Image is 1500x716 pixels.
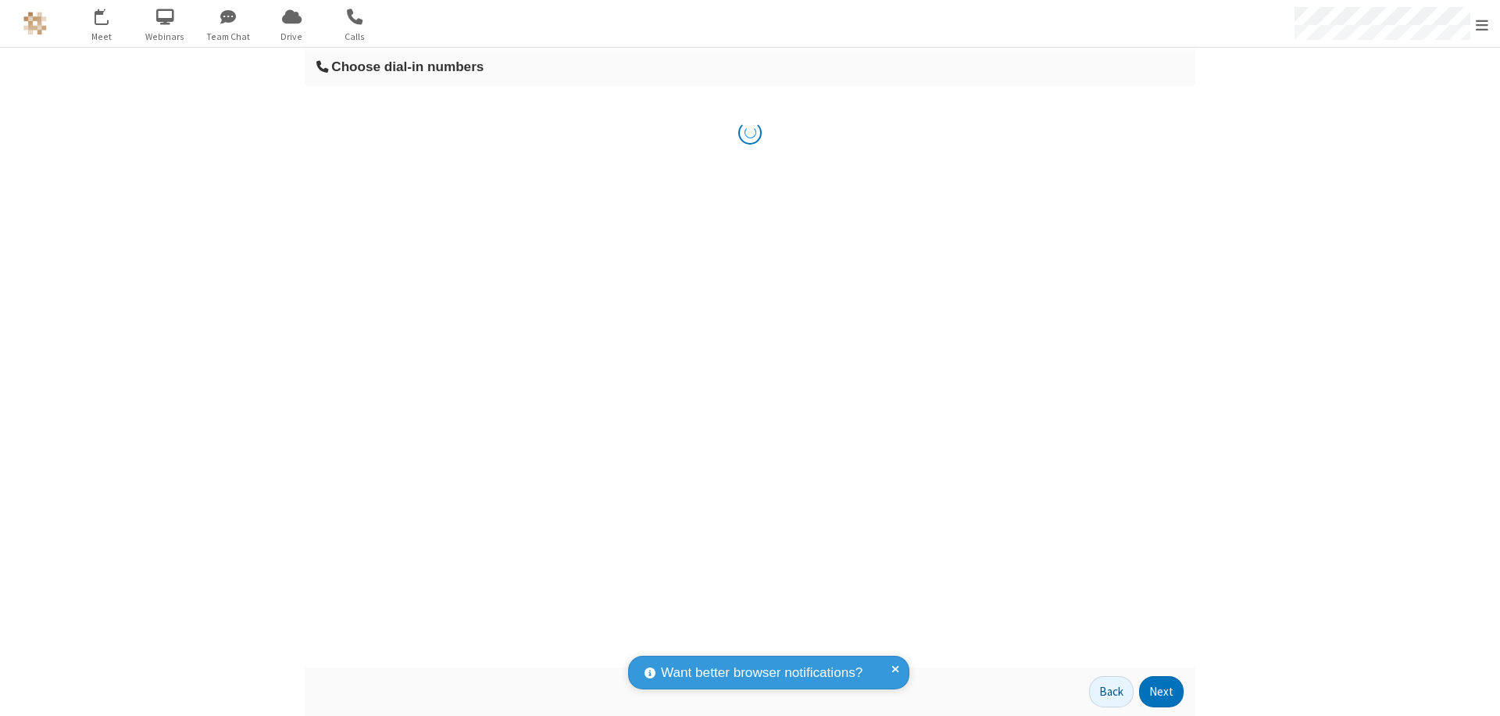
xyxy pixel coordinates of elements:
[1139,676,1184,707] button: Next
[103,9,117,20] div: 27
[326,30,384,44] span: Calls
[331,59,484,74] span: Choose dial-in numbers
[199,30,258,44] span: Team Chat
[1089,676,1134,707] button: Back
[23,12,47,35] img: QA Selenium DO NOT DELETE OR CHANGE
[136,30,195,44] span: Webinars
[262,30,321,44] span: Drive
[73,30,131,44] span: Meet
[661,663,862,683] span: Want better browser notifications?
